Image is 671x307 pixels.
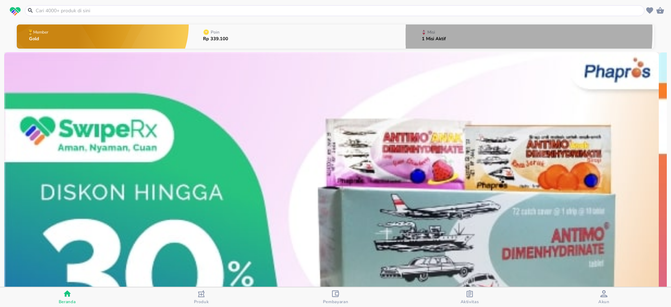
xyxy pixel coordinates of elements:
p: 1 Misi Aktif [422,37,446,41]
button: Akun [537,287,671,307]
p: Misi [427,30,435,34]
input: Cari 4000+ produk di sini [35,7,643,14]
button: Misi1 Misi Aktif [406,23,654,50]
button: PoinRp 339.100 [189,23,405,50]
span: Produk [194,299,209,305]
button: Aktivitas [403,287,537,307]
p: Gold [29,37,50,41]
p: Rp 339.100 [203,37,228,41]
span: Pembayaran [323,299,348,305]
p: Member [33,30,48,34]
button: Produk [134,287,268,307]
span: Beranda [59,299,76,305]
img: logo_swiperx_s.bd005f3b.svg [10,7,21,16]
button: Pembayaran [268,287,403,307]
span: Akun [598,299,609,305]
span: Aktivitas [461,299,479,305]
button: MemberGold [17,23,189,50]
p: Poin [211,30,219,34]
